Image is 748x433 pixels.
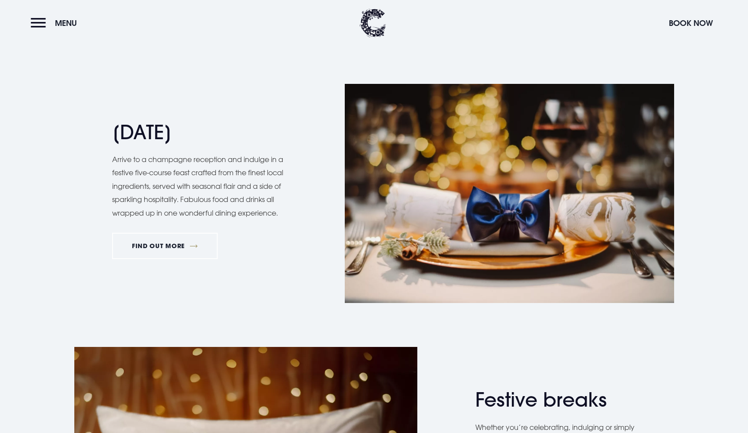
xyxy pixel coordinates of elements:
[112,153,292,220] p: Arrive to a champagne reception and indulge in a festive five-course feast crafted from the fines...
[664,14,717,32] button: Book Now
[112,233,218,259] a: FIND OUT MORE
[345,84,674,303] img: Christmas Hotel in Northern Ireland
[112,121,284,144] h2: [DATE]
[55,18,77,28] span: Menu
[475,388,647,411] h2: Festive breaks
[31,14,81,32] button: Menu
[360,9,386,37] img: Clandeboye Lodge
